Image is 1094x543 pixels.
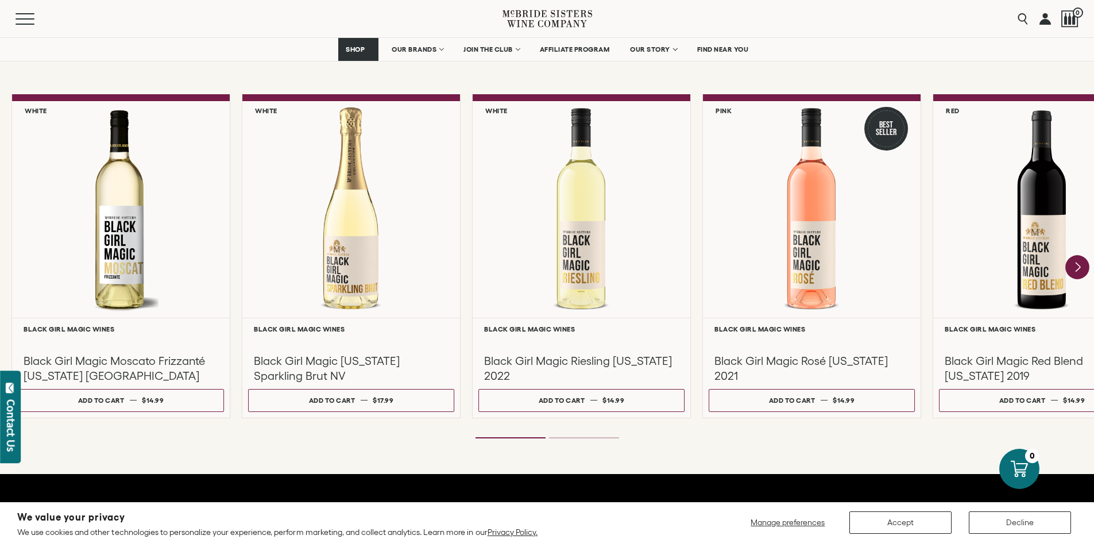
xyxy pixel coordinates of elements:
h6: Black Girl Magic Wines [484,325,679,333]
span: OUR STORY [630,45,670,53]
h6: Black Girl Magic Wines [714,325,909,333]
button: Manage preferences [744,511,832,534]
h6: Red [946,107,960,114]
h6: White [485,107,508,114]
h3: Black Girl Magic Moscato Frizzanté [US_STATE] [GEOGRAPHIC_DATA] [24,353,218,383]
div: Add to cart [769,392,815,409]
button: Decline [969,511,1071,534]
span: SHOP [346,45,365,53]
a: OUR BRANDS [384,38,450,61]
button: Next [1065,255,1089,279]
div: Add to cart [539,392,585,409]
li: Page dot 2 [549,437,619,438]
div: 0 [1025,449,1039,463]
a: Privacy Policy. [488,527,538,537]
h3: Black Girl Magic [US_STATE] Sparkling Brut NV [254,353,449,383]
span: $17.99 [373,396,393,404]
button: Add to cart $14.99 [709,389,915,412]
a: JOIN THE CLUB [456,38,527,61]
span: JOIN THE CLUB [463,45,513,53]
span: $14.99 [142,396,164,404]
span: $14.99 [1063,396,1085,404]
button: Add to cart $14.99 [478,389,685,412]
a: FIND NEAR YOU [690,38,756,61]
button: Add to cart $14.99 [18,389,224,412]
h6: Black Girl Magic Wines [24,325,218,333]
span: 0 [1073,7,1083,18]
span: $14.99 [833,396,855,404]
li: Page dot 1 [476,437,546,438]
h6: Black Girl Magic Wines [254,325,449,333]
a: OUR STORY [623,38,684,61]
span: FIND NEAR YOU [697,45,749,53]
h6: Pink [716,107,732,114]
h2: We value your privacy [17,513,538,522]
span: $14.99 [602,396,624,404]
h6: White [255,107,277,114]
div: Add to cart [309,392,355,409]
a: White Black Girl Magic Riesling California Black Girl Magic Wines Black Girl Magic Riesling [US_S... [472,94,691,418]
a: White Black Girl Magic California Sparkling Brut Black Girl Magic Wines Black Girl Magic [US_STAT... [242,94,461,418]
a: AFFILIATE PROGRAM [532,38,617,61]
button: Add to cart $17.99 [248,389,454,412]
h3: Black Girl Magic Riesling [US_STATE] 2022 [484,353,679,383]
div: Add to cart [78,392,125,409]
span: OUR BRANDS [392,45,436,53]
div: Contact Us [5,399,17,452]
span: Manage preferences [751,518,825,527]
a: Pink Best Seller Black Girl Magic Rosé California Black Girl Magic Wines Black Girl Magic Rosé [U... [702,94,921,418]
p: We use cookies and other technologies to personalize your experience, perform marketing, and coll... [17,527,538,537]
h3: Black Girl Magic Rosé [US_STATE] 2021 [714,353,909,383]
div: Add to cart [999,392,1046,409]
button: Accept [849,511,952,534]
button: Mobile Menu Trigger [16,13,57,25]
a: SHOP [338,38,378,61]
h6: White [25,107,47,114]
span: AFFILIATE PROGRAM [540,45,610,53]
a: White Black Girl Magic Moscato Frizzanté California NV Black Girl Magic Wines Black Girl Magic Mo... [11,94,230,418]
